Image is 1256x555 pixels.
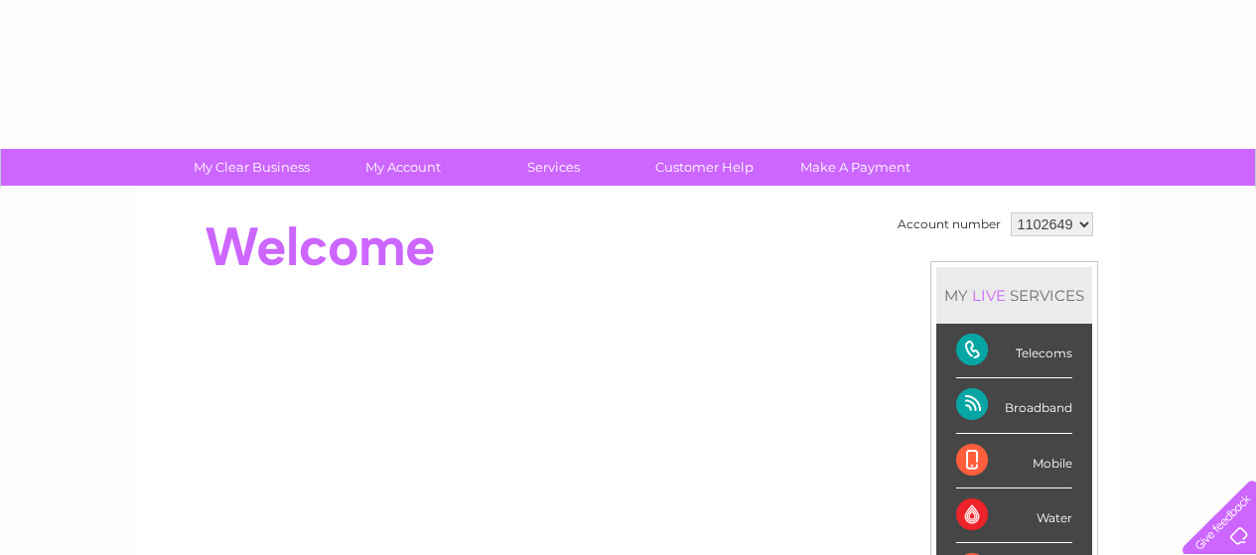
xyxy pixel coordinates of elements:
a: Make A Payment [773,149,937,186]
div: Mobile [956,434,1072,488]
div: Broadband [956,378,1072,433]
div: LIVE [968,286,1010,305]
div: MY SERVICES [936,267,1092,324]
td: Account number [893,208,1006,241]
a: Services [472,149,635,186]
a: Customer Help [623,149,786,186]
a: My Clear Business [170,149,334,186]
div: Telecoms [956,324,1072,378]
div: Water [956,488,1072,543]
a: My Account [321,149,485,186]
